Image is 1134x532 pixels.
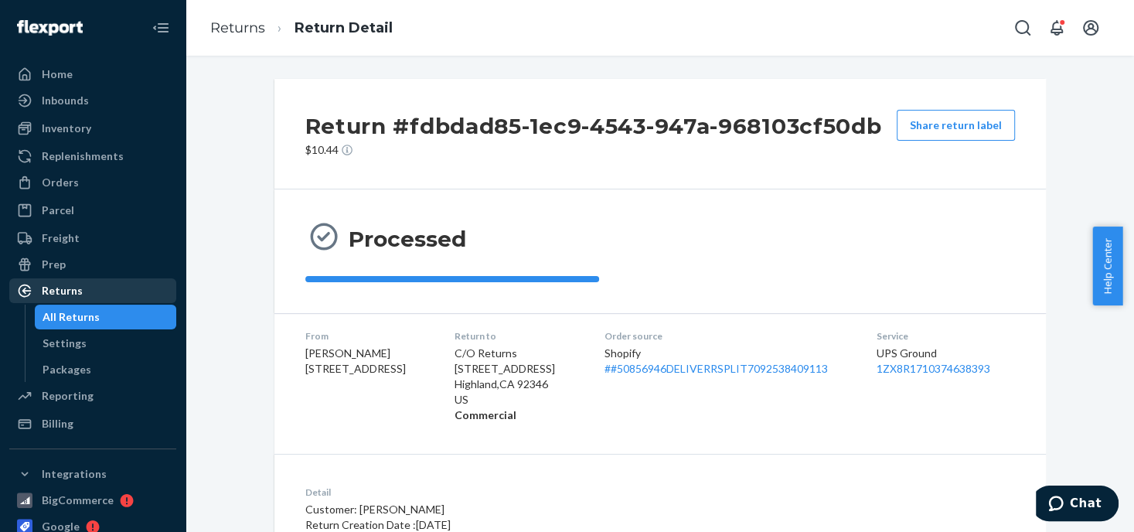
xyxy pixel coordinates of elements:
[43,336,87,351] div: Settings
[9,252,176,277] a: Prep
[9,62,176,87] a: Home
[198,5,405,51] ol: breadcrumbs
[42,203,74,218] div: Parcel
[349,225,466,253] h3: Processed
[1036,486,1119,524] iframe: Opens a widget where you can chat to one of our agents
[17,20,83,36] img: Flexport logo
[305,346,406,375] span: [PERSON_NAME] [STREET_ADDRESS]
[604,346,853,377] div: Shopify
[455,346,580,361] p: C/O Returns
[897,110,1015,141] button: Share return label
[295,19,393,36] a: Return Detail
[42,416,73,431] div: Billing
[42,66,73,82] div: Home
[35,357,177,382] a: Packages
[43,362,91,377] div: Packages
[42,388,94,404] div: Reporting
[305,329,431,343] dt: From
[305,142,882,158] p: $10.44
[42,175,79,190] div: Orders
[604,329,853,343] dt: Order source
[877,329,1015,343] dt: Service
[1075,12,1106,43] button: Open account menu
[455,408,516,421] strong: Commercial
[455,361,580,377] p: [STREET_ADDRESS]
[1092,227,1122,305] button: Help Center
[9,226,176,251] a: Freight
[9,170,176,195] a: Orders
[42,493,114,508] div: BigCommerce
[455,392,580,408] p: US
[877,362,990,375] a: 1ZX8R1710374638393
[877,346,937,360] span: UPS Ground
[210,19,265,36] a: Returns
[305,486,733,499] dt: Detail
[604,362,828,375] a: ##50856946DELIVERRSPLIT7092538409113
[9,411,176,436] a: Billing
[305,110,882,142] h2: Return #fdbdad85-1ec9-4543-947a-968103cf50db
[42,121,91,136] div: Inventory
[9,116,176,141] a: Inventory
[42,148,124,164] div: Replenishments
[455,377,580,392] p: Highland , CA 92346
[305,502,733,517] p: Customer: [PERSON_NAME]
[35,305,177,329] a: All Returns
[42,283,83,298] div: Returns
[455,329,580,343] dt: Return to
[9,462,176,486] button: Integrations
[9,488,176,513] a: BigCommerce
[35,331,177,356] a: Settings
[42,93,89,108] div: Inbounds
[9,88,176,113] a: Inbounds
[43,309,100,325] div: All Returns
[9,278,176,303] a: Returns
[42,230,80,246] div: Freight
[9,198,176,223] a: Parcel
[1041,12,1072,43] button: Open notifications
[42,466,107,482] div: Integrations
[42,257,66,272] div: Prep
[9,144,176,169] a: Replenishments
[1007,12,1038,43] button: Open Search Box
[9,384,176,408] a: Reporting
[145,12,176,43] button: Close Navigation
